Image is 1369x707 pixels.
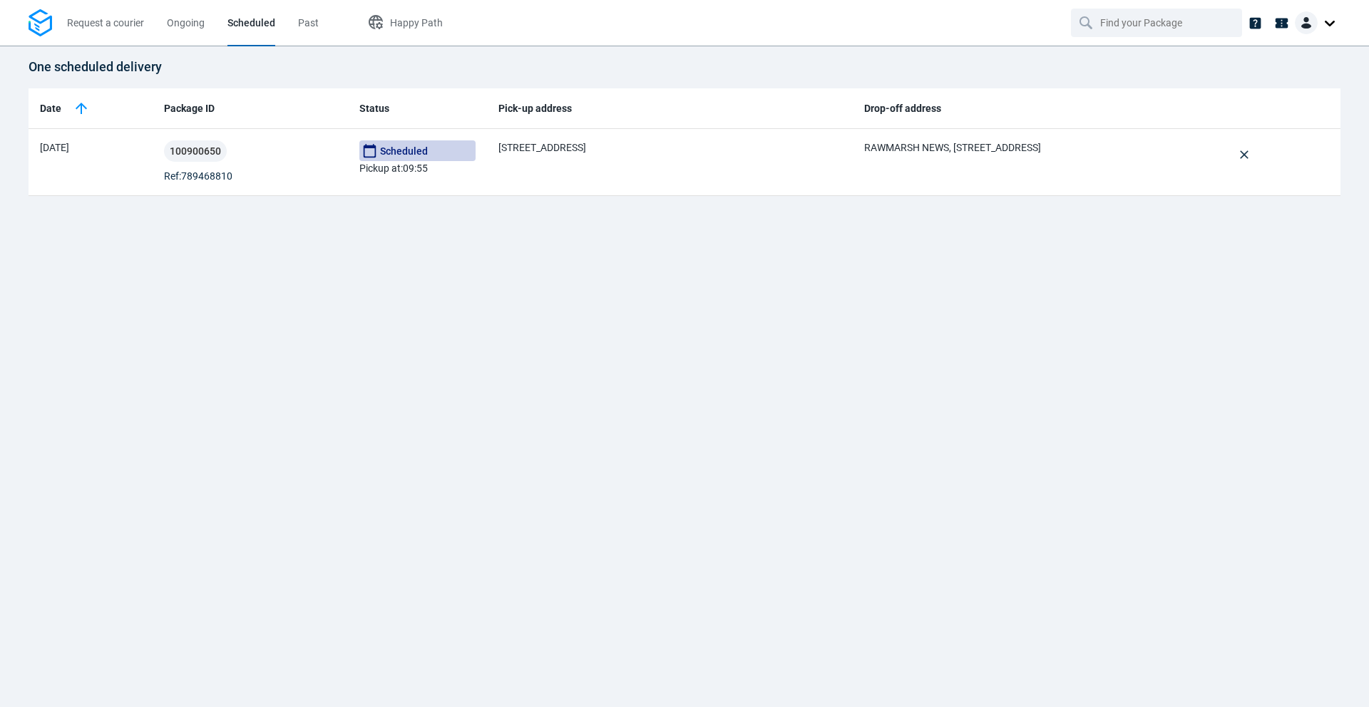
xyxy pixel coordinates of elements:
span: Ongoing [167,17,205,29]
span: 09:55 [403,162,428,174]
span: RAWMARSH NEWS, [STREET_ADDRESS] [864,142,1041,153]
p: Pickup at : [359,140,476,176]
img: sorting [73,100,90,117]
span: [DATE] [40,142,69,153]
span: Ref: 789468810 [164,169,232,183]
th: Toggle SortBy [29,88,153,129]
img: Client [1295,11,1318,34]
span: Package ID [164,101,215,116]
span: Request a courier [67,17,144,29]
span: Scheduled [359,140,476,161]
span: Date [40,101,61,116]
span: Past [298,17,319,29]
span: 100900650 [170,146,221,156]
span: Pick-up address [498,101,572,116]
span: Scheduled [227,17,275,29]
img: Logo [29,9,52,37]
span: Drop-off address [864,101,941,116]
button: 100900650 [164,140,227,162]
span: [STREET_ADDRESS] [498,142,586,153]
span: Status [359,101,389,116]
span: Happy Path [390,17,443,29]
input: Find your Package [1100,9,1216,36]
span: One scheduled delivery [29,59,162,74]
